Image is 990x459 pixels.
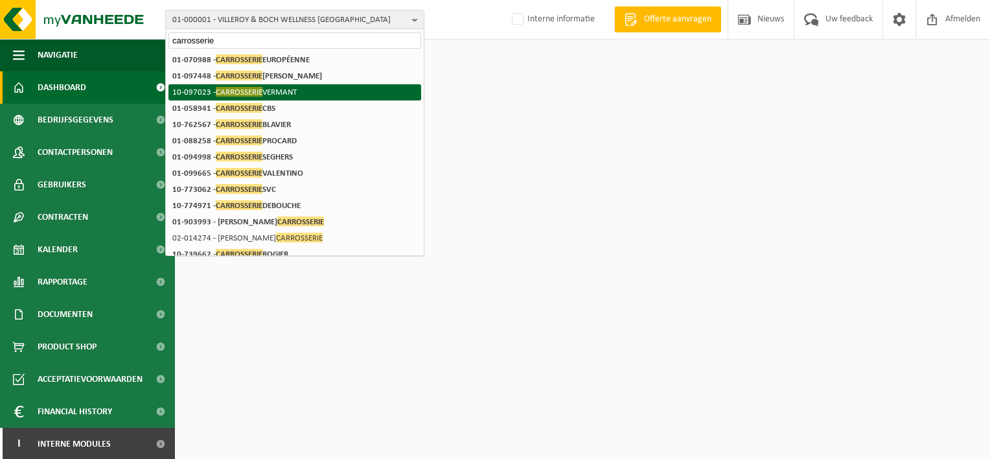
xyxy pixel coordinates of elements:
[38,136,113,169] span: Contactpersonen
[216,184,262,194] span: CARROSSERIE
[172,54,310,64] strong: 01-070988 - EUROPÉENNE
[38,201,88,233] span: Contracten
[38,104,113,136] span: Bedrijfsgegevens
[216,135,262,145] span: CARROSSERIE
[216,119,262,129] span: CARROSSERIE
[168,84,421,100] li: 10-097023 - VERMANT
[172,10,407,30] span: 01-000001 - VILLEROY & BOCH WELLNESS [GEOGRAPHIC_DATA]
[216,168,262,178] span: CARROSSERIE
[172,200,301,210] strong: 10-774971 - DEBOUCHE
[614,6,721,32] a: Offerte aanvragen
[38,395,112,428] span: Financial History
[216,71,262,80] span: CARROSSERIE
[172,119,291,129] strong: 10-762567 - BLAVIER
[168,230,421,246] li: 02-014274 - [PERSON_NAME]
[216,87,262,97] span: CARROSSERIE
[168,32,421,49] input: Zoeken naar gekoppelde vestigingen
[216,103,262,113] span: CARROSSERIE
[38,71,86,104] span: Dashboard
[38,169,86,201] span: Gebruikers
[276,233,323,242] span: CARROSSERIE
[172,184,276,194] strong: 10-773062 - SVC
[172,217,324,226] strong: 01-903993 - [PERSON_NAME]
[172,135,297,145] strong: 01-088258 - PROCARD
[509,10,595,29] label: Interne informatie
[172,168,303,178] strong: 01-099665 - VALENTINO
[165,10,424,29] button: 01-000001 - VILLEROY & BOCH WELLNESS [GEOGRAPHIC_DATA]
[38,298,93,331] span: Documenten
[172,103,275,113] strong: 01-058941 - CBS
[38,233,78,266] span: Kalender
[172,71,322,80] strong: 01-097448 - [PERSON_NAME]
[172,152,293,161] strong: 01-094998 - SEGHERS
[216,200,262,210] span: CARROSSERIE
[216,54,262,64] span: CARROSSERIE
[38,39,78,71] span: Navigatie
[216,152,262,161] span: CARROSSERIE
[38,266,87,298] span: Rapportage
[216,249,262,259] span: CARROSSERIE
[641,13,715,26] span: Offerte aanvragen
[38,363,143,395] span: Acceptatievoorwaarden
[172,249,288,259] strong: 10-739662 - ROGIER
[38,331,97,363] span: Product Shop
[277,217,324,226] span: CARROSSERIE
